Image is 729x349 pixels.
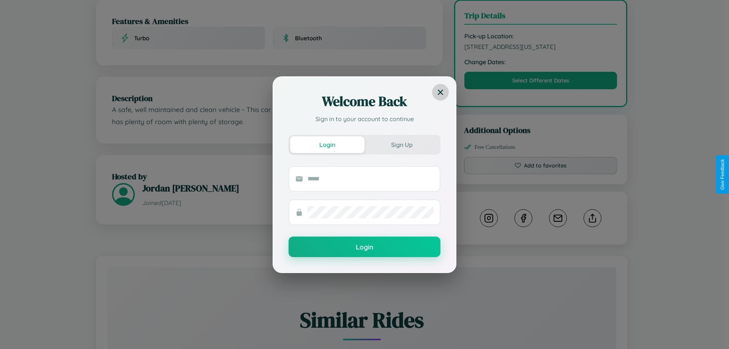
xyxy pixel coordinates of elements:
button: Login [290,136,364,153]
p: Sign in to your account to continue [289,114,440,123]
button: Login [289,237,440,257]
h2: Welcome Back [289,92,440,111]
div: Give Feedback [720,159,725,190]
button: Sign Up [364,136,439,153]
